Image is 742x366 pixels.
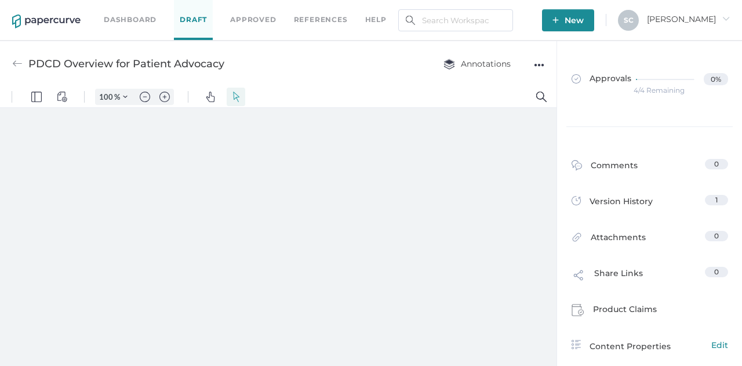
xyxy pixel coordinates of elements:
[542,9,594,31] button: New
[714,160,719,168] span: 0
[572,232,582,245] img: attachments-icon.0dd0e375.svg
[443,59,455,70] img: annotation-layers.cc6d0e6b.svg
[116,2,134,19] button: Zoom Controls
[432,53,522,75] button: Annotations
[704,73,728,85] span: 0%
[12,15,81,28] img: papercurve-logo-colour.7244d18c.svg
[205,5,216,16] img: default-pan.svg
[230,13,276,26] a: Approved
[155,2,174,19] button: Zoom in
[572,195,728,211] a: Version History1
[201,1,220,20] button: Pan
[711,339,728,351] span: Edit
[294,13,348,26] a: References
[572,267,728,289] a: Share Links0
[572,159,728,177] a: Comments0
[231,5,241,16] img: default-select.svg
[406,16,415,25] img: search.bf03fe8b.svg
[104,13,157,26] a: Dashboard
[572,339,728,353] div: Content Properties
[572,160,582,173] img: comment-icon.4fbda5a2.svg
[714,231,719,240] span: 0
[572,340,581,349] img: content-properties-icon.34d20aed.svg
[31,5,42,16] img: default-leftsidepanel.svg
[114,6,120,15] span: %
[624,16,634,24] span: S C
[227,1,245,20] button: Select
[572,73,631,86] span: Approvals
[722,15,730,23] i: arrow_right
[572,303,728,320] a: Product Claims
[53,1,71,20] button: View Controls
[565,61,735,106] a: Approvals0%
[12,59,23,69] img: back-arrow-grey.72011ae3.svg
[572,304,584,317] img: claims-icon.71597b81.svg
[140,5,150,16] img: default-minus.svg
[714,267,719,276] span: 0
[552,17,559,23] img: plus-white.e19ec114.svg
[572,303,657,320] div: Product Claims
[398,9,513,31] input: Search Workspace
[572,268,585,285] img: share-link-icon.af96a55c.svg
[159,5,170,16] img: default-plus.svg
[572,267,643,289] div: Share Links
[365,13,387,26] div: help
[552,9,584,31] span: New
[572,231,646,249] div: Attachments
[28,53,224,75] div: PDCD Overview for Patient Advocacy
[532,1,551,20] button: Search
[647,14,730,24] span: [PERSON_NAME]
[572,339,728,353] a: Content PropertiesEdit
[572,159,638,177] div: Comments
[57,5,67,16] img: default-viewcontrols.svg
[27,1,46,20] button: Panel
[96,5,114,16] input: Set zoom
[536,5,547,16] img: default-magnifying-glass.svg
[715,195,718,204] span: 1
[534,57,544,73] div: ●●●
[572,196,581,208] img: versions-icon.ee5af6b0.svg
[123,8,128,13] img: chevron.svg
[443,59,511,69] span: Annotations
[572,231,728,249] a: Attachments0
[572,195,653,211] div: Version History
[136,2,154,19] button: Zoom out
[572,74,581,84] img: approved-grey.341b8de9.svg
